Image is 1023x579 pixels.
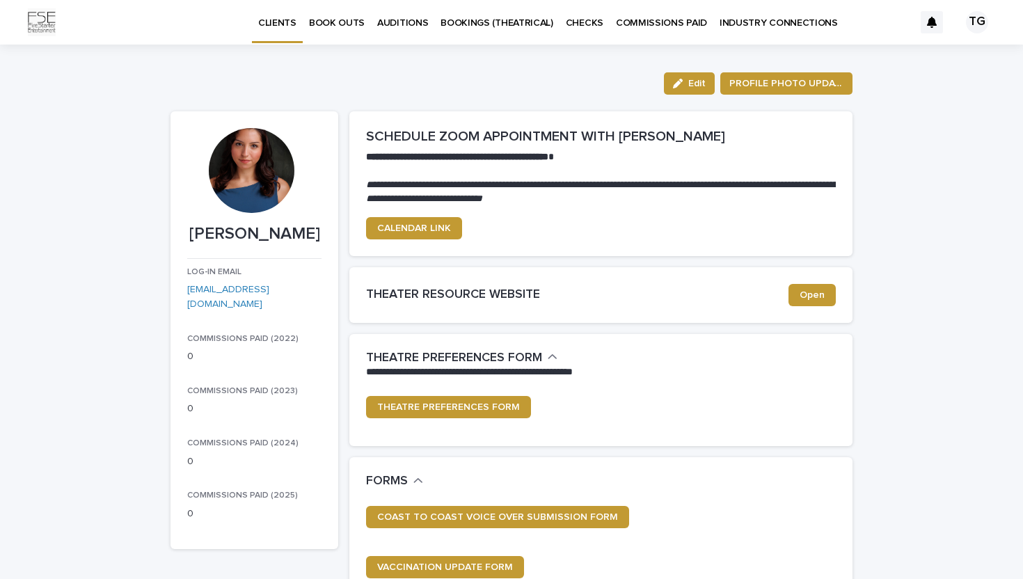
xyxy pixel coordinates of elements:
img: Km9EesSdRbS9ajqhBzyo [28,8,56,36]
p: 0 [187,349,322,364]
p: 0 [187,507,322,521]
a: [EMAIL_ADDRESS][DOMAIN_NAME] [187,285,269,309]
button: THEATRE PREFERENCES FORM [366,351,557,366]
p: [PERSON_NAME] [187,224,322,244]
span: CALENDAR LINK [377,223,451,233]
a: VACCINATION UPDATE FORM [366,556,524,578]
span: VACCINATION UPDATE FORM [377,562,513,572]
span: PROFILE PHOTO UPDATE [729,77,843,90]
span: Open [800,290,825,300]
p: 0 [187,454,322,469]
div: TG [966,11,988,33]
span: COMMISSIONS PAID (2025) [187,491,298,500]
h2: THEATRE PREFERENCES FORM [366,351,542,366]
h2: FORMS [366,474,408,489]
h2: THEATER RESOURCE WEBSITE [366,287,788,303]
button: FORMS [366,474,423,489]
span: THEATRE PREFERENCES FORM [377,402,520,412]
span: Edit [688,79,706,88]
span: LOG-IN EMAIL [187,268,241,276]
a: COAST TO COAST VOICE OVER SUBMISSION FORM [366,506,629,528]
span: COAST TO COAST VOICE OVER SUBMISSION FORM [377,512,618,522]
span: COMMISSIONS PAID (2024) [187,439,299,447]
a: THEATRE PREFERENCES FORM [366,396,531,418]
span: COMMISSIONS PAID (2023) [187,387,298,395]
a: Open [788,284,836,306]
h2: SCHEDULE ZOOM APPOINTMENT WITH [PERSON_NAME] [366,128,836,145]
a: CALENDAR LINK [366,217,462,239]
button: PROFILE PHOTO UPDATE [720,72,852,95]
button: Edit [664,72,715,95]
p: 0 [187,402,322,416]
span: COMMISSIONS PAID (2022) [187,335,299,343]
